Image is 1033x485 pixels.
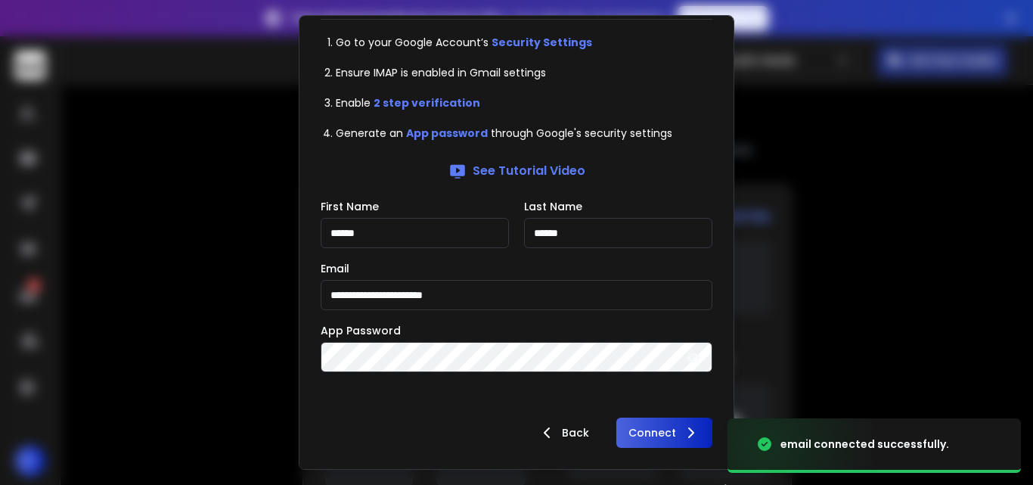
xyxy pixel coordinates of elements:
[780,437,949,452] div: email connected successfully.
[336,95,712,110] li: Enable
[321,201,379,212] label: First Name
[526,418,601,448] button: Back
[336,35,712,50] li: Go to your Google Account’s
[406,126,488,141] a: App password
[524,201,582,212] label: Last Name
[374,95,480,110] a: 2 step verification
[616,418,712,448] button: Connect
[321,325,401,336] label: App Password
[336,126,712,141] li: Generate an through Google's security settings
[448,162,585,180] a: See Tutorial Video
[321,263,349,274] label: Email
[336,65,712,80] li: Ensure IMAP is enabled in Gmail settings
[492,35,592,50] a: Security Settings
